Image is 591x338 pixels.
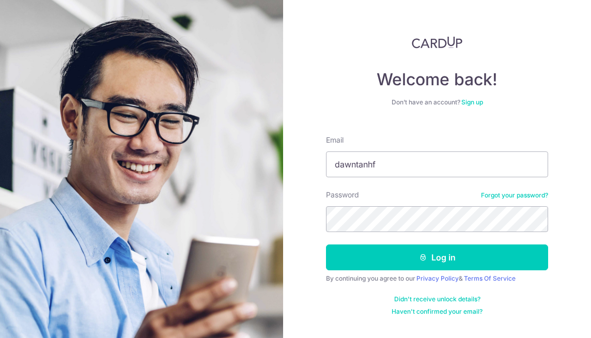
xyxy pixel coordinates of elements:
img: CardUp Logo [412,36,462,49]
a: Sign up [461,98,483,106]
a: Privacy Policy [416,274,459,282]
h4: Welcome back! [326,69,548,90]
label: Password [326,190,359,200]
a: Forgot your password? [481,191,548,199]
div: Don’t have an account? [326,98,548,106]
a: Didn't receive unlock details? [394,295,480,303]
button: Log in [326,244,548,270]
div: By continuing you agree to our & [326,274,548,283]
label: Email [326,135,344,145]
input: Enter your Email [326,151,548,177]
a: Terms Of Service [464,274,516,282]
a: Haven't confirmed your email? [392,308,483,316]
